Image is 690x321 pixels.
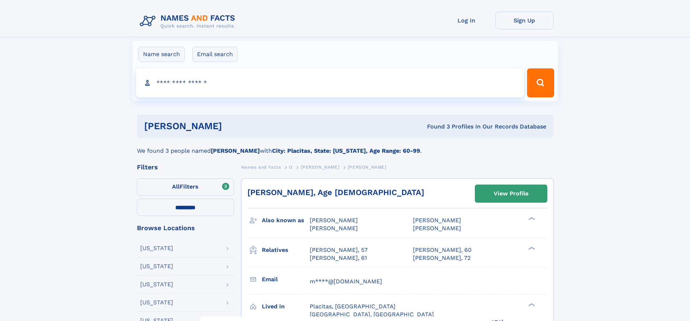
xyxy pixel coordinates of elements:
a: [PERSON_NAME], 72 [413,254,471,262]
a: [PERSON_NAME], Age [DEMOGRAPHIC_DATA] [247,188,424,197]
div: ❯ [527,216,535,221]
div: [US_STATE] [140,282,173,287]
div: ❯ [527,302,535,307]
h3: Lived in [262,300,310,313]
a: View Profile [475,185,547,202]
div: Found 3 Profiles In Our Records Database [325,123,546,131]
span: [PERSON_NAME] [310,225,358,232]
div: [US_STATE] [140,263,173,269]
span: [GEOGRAPHIC_DATA], [GEOGRAPHIC_DATA] [310,311,434,318]
a: Sign Up [495,12,553,29]
h3: Relatives [262,244,310,256]
span: All [172,183,180,190]
a: Names and Facts [241,162,281,172]
h3: Also known as [262,214,310,227]
label: Email search [192,47,238,62]
span: [PERSON_NAME] [413,217,461,224]
span: O [289,165,293,170]
input: search input [136,68,524,97]
label: Name search [138,47,185,62]
span: Placitas, [GEOGRAPHIC_DATA] [310,303,396,310]
a: [PERSON_NAME], 61 [310,254,367,262]
a: Log In [438,12,495,29]
b: City: Placitas, State: [US_STATE], Age Range: 60-99 [272,147,420,154]
span: [PERSON_NAME] [413,225,461,232]
b: [PERSON_NAME] [211,147,260,154]
div: Filters [137,164,234,170]
div: View Profile [494,185,528,202]
div: [US_STATE] [140,300,173,305]
h1: [PERSON_NAME] [144,122,325,131]
span: [PERSON_NAME] [310,217,358,224]
a: [PERSON_NAME], 57 [310,246,368,254]
button: Search Button [527,68,554,97]
img: Logo Names and Facts [137,12,241,31]
a: [PERSON_NAME], 60 [413,246,472,254]
label: Filters [137,178,234,196]
h3: Email [262,273,310,286]
div: ❯ [527,246,535,250]
div: We found 3 people named with . [137,138,553,155]
a: [PERSON_NAME] [301,162,339,172]
span: [PERSON_NAME] [348,165,386,170]
a: O [289,162,293,172]
div: Browse Locations [137,225,234,231]
span: [PERSON_NAME] [301,165,339,170]
div: [US_STATE] [140,245,173,251]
